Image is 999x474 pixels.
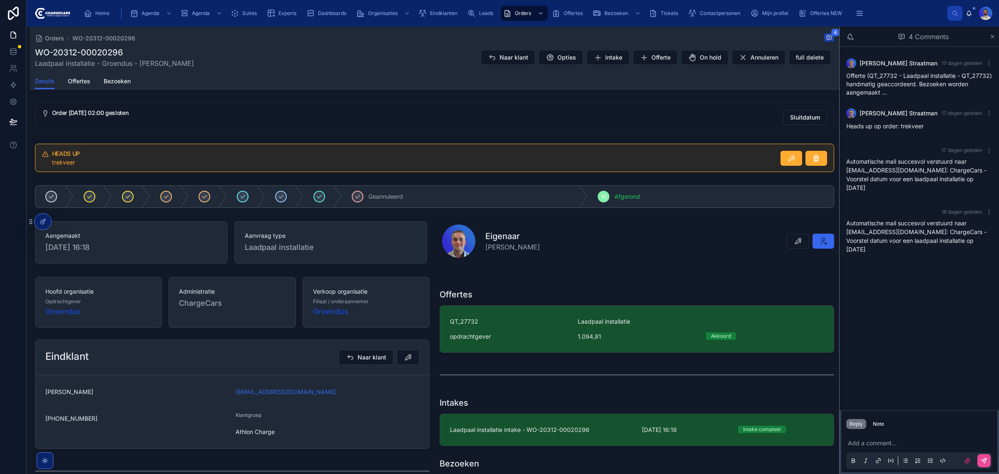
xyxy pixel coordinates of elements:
[590,6,645,21] a: Bezoeken
[790,113,820,122] span: Sluitdatum
[178,6,226,21] a: Agenda
[796,53,824,62] span: full delete
[245,232,417,240] span: Aanvraag type
[95,10,109,17] span: Home
[642,426,728,434] span: [DATE] 16:18
[515,10,531,17] span: Orders
[77,4,947,22] div: scrollable content
[646,6,684,21] a: Tickets
[450,317,568,326] span: QT_27732
[860,109,937,117] span: [PERSON_NAME] Straatman
[557,53,576,62] span: Opties
[700,10,741,17] span: Contactpersonen
[601,193,606,200] span: 10
[651,53,671,62] span: Offerte
[942,147,982,153] span: 17 dagen geleden
[236,388,336,396] a: [EMAIL_ADDRESS][DOMAIN_NAME]
[68,74,90,90] a: Offertes
[578,332,696,341] span: 1.094,81
[179,297,222,309] span: ChargeCars
[748,6,794,21] a: Mijn profiel
[313,306,348,317] a: Groendus
[45,388,229,396] span: [PERSON_NAME]
[846,419,866,429] button: Reply
[686,6,746,21] a: Contactpersonen
[35,77,55,85] span: Details
[368,192,403,201] span: Geannuleerd
[586,50,629,65] button: Intake
[52,159,75,166] span: trekveer
[846,157,992,192] p: Automatische mail succesvol verstuurd naar [EMAIL_ADDRESS][DOMAIN_NAME]: ChargeCars - Voorstel da...
[870,419,887,429] button: Note
[440,414,834,446] a: Laadpaal installatie intake - WO-20312-00020296[DATE] 16:18Intake compleet
[35,34,64,42] a: Orders
[711,332,731,340] div: Akkoord
[743,426,781,433] div: Intake compleet
[440,397,468,409] h1: Intakes
[501,6,548,21] a: Orders
[485,242,540,252] span: [PERSON_NAME]
[68,77,90,85] span: Offertes
[700,53,721,62] span: On hold
[440,289,472,300] h1: Offertes
[614,192,640,201] span: Afgerond
[499,53,528,62] span: Naar klant
[72,34,135,42] span: WO-20312-00020296
[604,10,628,17] span: Bezoeken
[485,230,540,242] h1: Eigenaar
[681,50,728,65] button: On hold
[942,209,982,215] span: 16 dagen geleden
[465,6,499,21] a: Leads
[661,10,678,17] span: Tickets
[909,32,949,42] span: 4 Comments
[127,6,176,21] a: Agenda
[313,287,419,296] span: Verkoop organisatie
[358,353,386,362] span: Naar klant
[35,74,55,90] a: Details
[242,10,257,17] span: Suites
[236,428,419,436] span: Athlon Charge
[104,77,131,85] span: Bezoeken
[846,219,992,254] p: Automatische mail succesvol verstuurd naar [EMAIL_ADDRESS][DOMAIN_NAME]: ChargeCars - Voorstel da...
[578,317,630,326] span: Laadpaal installatie
[228,6,263,21] a: Suites
[479,10,493,17] span: Leads
[549,6,589,21] a: Offertes
[942,110,982,116] span: 17 dagen geleden
[942,60,982,66] span: 17 dagen geleden
[750,53,778,62] span: Annuleren
[539,50,583,65] button: Opties
[564,10,583,17] span: Offertes
[45,34,64,42] span: Orders
[354,6,414,21] a: Organisaties
[450,332,491,341] span: opdrachtgever
[440,306,834,352] a: QT_27732Laadpaal installatieopdrachtgever1.094,81Akkoord
[318,10,346,17] span: Dashboards
[789,50,831,65] button: full delete
[783,110,827,125] button: Sluitdatum
[278,10,296,17] span: Exports
[430,10,457,17] span: Eindklanten
[45,298,81,305] span: Opdrachtgever
[810,10,842,17] span: Offertes NEW
[450,426,632,434] span: Laadpaal installatie intake - WO-20312-00020296
[52,151,774,157] h5: HEADS UP
[873,421,884,427] div: Note
[104,74,131,90] a: Bezoeken
[45,350,89,363] h2: Eindklant
[416,6,463,21] a: Eindklanten
[846,72,992,96] span: Offerte (QT_27732 - Laadpaal installatie - QT_27732) handmatig geaccordeerd. Bezoeken worden aang...
[52,158,774,167] div: trekveer
[860,59,937,67] span: [PERSON_NAME] Straatman
[796,6,848,21] a: Offertes NEW
[45,306,81,317] a: Groendus
[236,412,261,418] span: Klantgroep
[35,58,194,68] span: Laadpaal installatie - Groendus - [PERSON_NAME]
[633,50,678,65] button: Offerte
[846,122,992,130] p: Heads up op order: trekveer
[264,6,302,21] a: Exports
[179,287,285,296] span: Administratie
[35,47,194,58] h1: WO-20312-00020296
